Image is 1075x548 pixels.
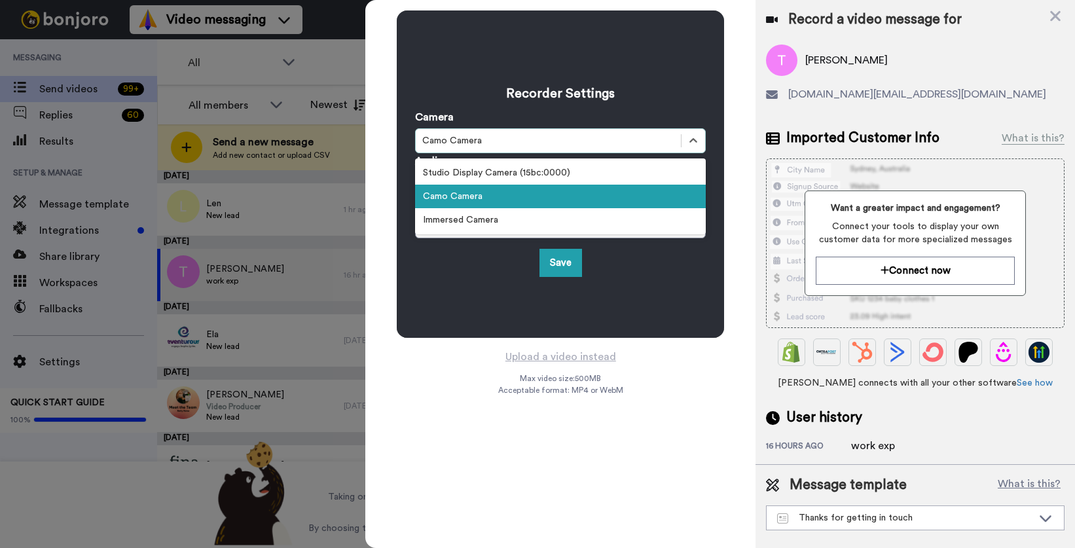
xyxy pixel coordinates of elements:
[958,342,979,363] img: Patreon
[852,342,873,363] img: Hubspot
[816,202,1014,215] span: Want a greater impact and engagement?
[786,128,939,148] span: Imported Customer Info
[415,84,706,103] h3: Recorder Settings
[887,342,908,363] img: ActiveCampaign
[498,385,623,395] span: Acceptable format: MP4 or WebM
[816,342,837,363] img: Ontraport
[788,86,1046,102] span: [DOMAIN_NAME][EMAIL_ADDRESS][DOMAIN_NAME]
[415,208,706,232] div: Immersed Camera
[539,249,582,277] button: Save
[993,342,1014,363] img: Drip
[766,441,851,454] div: 16 hours ago
[415,153,444,169] label: Audio
[816,220,1014,246] span: Connect your tools to display your own customer data for more specialized messages
[415,185,706,208] div: Camo Camera
[790,475,907,495] span: Message template
[1029,342,1049,363] img: GoHighLevel
[777,513,788,524] img: Message-temps.svg
[415,109,454,125] label: Camera
[520,373,601,384] span: Max video size: 500 MB
[766,376,1065,390] span: [PERSON_NAME] connects with all your other software
[777,511,1032,524] div: Thanks for getting in touch
[922,342,943,363] img: ConvertKit
[1017,378,1053,388] a: See how
[501,348,620,365] button: Upload a video instead
[851,438,917,454] div: work exp
[994,475,1065,495] button: What is this?
[781,342,802,363] img: Shopify
[422,134,674,147] div: Camo Camera
[1002,130,1065,146] div: What is this?
[816,257,1014,285] button: Connect now
[786,408,862,428] span: User history
[415,161,706,185] div: Studio Display Camera (15bc:0000)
